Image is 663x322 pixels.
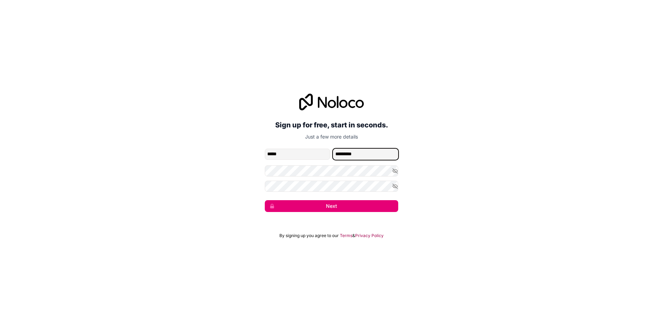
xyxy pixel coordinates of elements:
a: Terms [340,233,352,238]
input: Password [265,165,398,176]
input: Confirm password [265,181,398,192]
p: Just a few more details [265,133,398,140]
input: family-name [333,149,398,160]
span: By signing up you agree to our [279,233,339,238]
input: given-name [265,149,330,160]
button: Next [265,200,398,212]
span: & [352,233,355,238]
a: Privacy Policy [355,233,384,238]
h2: Sign up for free, start in seconds. [265,119,398,131]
